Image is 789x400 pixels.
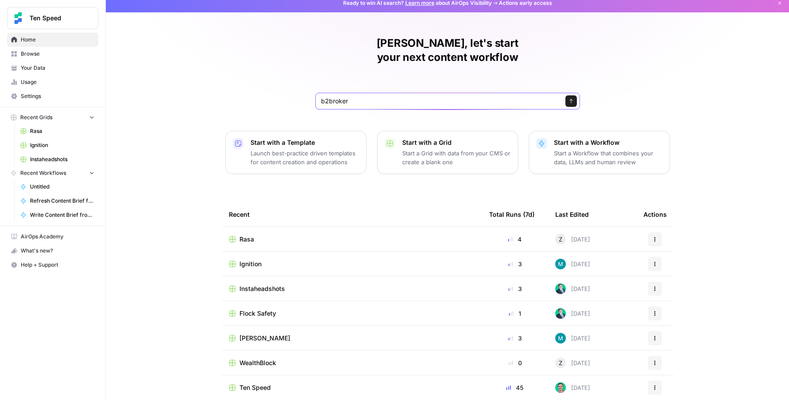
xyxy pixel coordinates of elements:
h1: [PERSON_NAME], let's start your next content workflow [315,36,580,64]
span: Z [559,235,562,244]
span: Instaheadshots [239,284,285,293]
span: Browse [21,50,94,58]
a: Settings [7,89,98,103]
span: Recent Grids [20,113,52,121]
img: 9k9gt13slxq95qn7lcfsj5lxmi7v [555,333,566,343]
button: What's new? [7,244,98,258]
span: Home [21,36,94,44]
p: Start with a Grid [402,138,511,147]
span: Recent Workflows [20,169,66,177]
button: Recent Workflows [7,166,98,180]
div: [DATE] [555,308,590,319]
a: Flock Safety [229,309,475,318]
div: Total Runs (7d) [489,202,535,226]
p: Launch best-practice driven templates for content creation and operations [251,149,359,166]
button: Recent Grids [7,111,98,124]
span: Ignition [239,260,262,268]
div: 3 [489,260,541,268]
a: Ignition [16,138,98,152]
div: [DATE] [555,283,590,294]
div: [DATE] [555,333,590,343]
button: Start with a TemplateLaunch best-practice driven templates for content creation and operations [225,131,366,174]
div: 4 [489,235,541,244]
span: Your Data [21,64,94,72]
span: WealthBlock [239,358,276,367]
span: Write Content Brief from Keyword [DEV] [30,211,94,219]
img: loq7q7lwz012dtl6ci9jrncps3v6 [555,308,566,319]
input: What would you like to create today? [321,97,557,106]
a: WealthBlock [229,358,475,367]
img: loq7q7lwz012dtl6ci9jrncps3v6 [555,283,566,294]
div: 1 [489,309,541,318]
a: Rasa [16,124,98,138]
div: [DATE] [555,382,590,393]
a: Refresh Content Brief from Keyword [DEV] [16,194,98,208]
span: AirOps Academy [21,233,94,241]
span: Settings [21,92,94,100]
a: Instaheadshots [229,284,475,293]
span: Ten Speed [30,14,83,23]
a: Browse [7,47,98,61]
p: Start a Workflow that combines your data, LLMs and human review [554,149,662,166]
div: 0 [489,358,541,367]
span: Help + Support [21,261,94,269]
div: Recent [229,202,475,226]
button: Help + Support [7,258,98,272]
div: Last Edited [555,202,589,226]
a: Instaheadshots [16,152,98,166]
a: Your Data [7,61,98,75]
a: Write Content Brief from Keyword [DEV] [16,208,98,222]
a: Home [7,33,98,47]
a: AirOps Academy [7,230,98,244]
p: Start with a Template [251,138,359,147]
button: Start with a WorkflowStart a Workflow that combines your data, LLMs and human review [529,131,670,174]
a: [PERSON_NAME] [229,334,475,343]
a: Ten Speed [229,383,475,392]
span: Rasa [30,127,94,135]
img: 1eahkienco7l9xb1thyc3hpt8xf6 [555,382,566,393]
span: Rasa [239,235,254,244]
p: Start with a Workflow [554,138,662,147]
span: Instaheadshots [30,155,94,163]
div: [DATE] [555,259,590,269]
span: Refresh Content Brief from Keyword [DEV] [30,197,94,205]
div: 3 [489,284,541,293]
a: Usage [7,75,98,89]
button: Workspace: Ten Speed [7,7,98,29]
button: Start with a GridStart a Grid with data from your CMS or create a blank one [377,131,518,174]
p: Start a Grid with data from your CMS or create a blank one [402,149,511,166]
a: Ignition [229,260,475,268]
span: Untitled [30,183,94,191]
span: [PERSON_NAME] [239,334,290,343]
div: Actions [643,202,667,226]
img: Ten Speed Logo [10,10,26,26]
div: 3 [489,334,541,343]
span: Z [559,358,562,367]
span: Ten Speed [239,383,271,392]
a: Untitled [16,180,98,194]
div: [DATE] [555,234,590,245]
div: What's new? [7,244,98,257]
div: 45 [489,383,541,392]
span: Flock Safety [239,309,276,318]
span: Ignition [30,141,94,149]
span: Usage [21,78,94,86]
a: Rasa [229,235,475,244]
div: [DATE] [555,358,590,368]
img: 9k9gt13slxq95qn7lcfsj5lxmi7v [555,259,566,269]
